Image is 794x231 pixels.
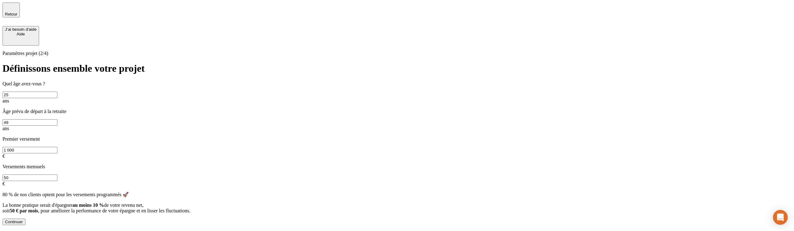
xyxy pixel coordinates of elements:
[2,126,9,131] span: ans
[2,2,20,17] button: Retour
[2,63,792,74] h1: Définissons ensemble votre projet
[104,202,143,208] span: de votre revenu net,
[773,210,788,225] div: Ouvrir le Messenger Intercom
[5,12,17,16] span: Retour
[73,202,104,208] span: au moins 10 %
[2,109,792,114] p: Âge prévu de départ à la retraite
[2,219,25,225] button: Continuer
[5,32,37,36] div: Aide
[2,136,792,142] p: Premier versement
[2,81,792,87] p: Quel âge avez-vous ?
[2,202,73,208] span: La bonne pratique serait d'épargner
[2,51,792,56] p: Paramètres projet (2/4)
[2,164,792,170] p: Versements mensuels
[2,192,792,197] p: 80 % de nos clients optent pour les versements programmés 🚀
[5,27,37,32] div: J’ai besoin d'aide
[5,220,23,224] div: Continuer
[2,181,5,186] span: €
[2,208,10,213] span: soit
[38,208,190,213] span: , pour améliorer la performance de votre épargne et en lisser les fluctuations.
[10,208,38,213] span: 50 € par mois
[2,153,5,159] span: €
[2,98,9,103] span: ans
[2,26,39,46] button: J’ai besoin d'aideAide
